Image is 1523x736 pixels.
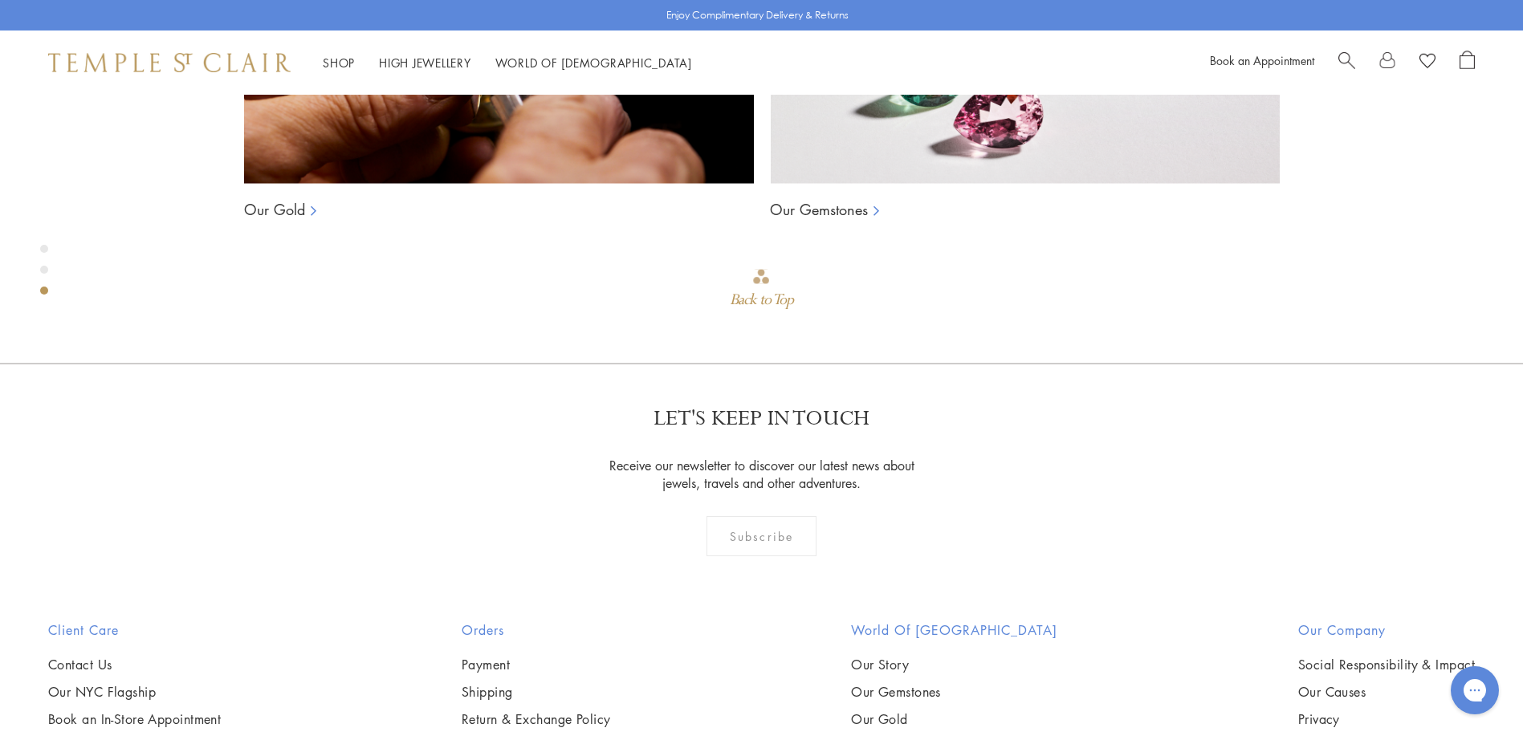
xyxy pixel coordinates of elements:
[1298,656,1475,673] a: Social Responsibility & Impact
[851,710,1057,728] a: Our Gold
[1460,51,1475,75] a: Open Shopping Bag
[462,683,611,701] a: Shipping
[707,516,816,556] div: Subscribe
[654,405,869,433] p: LET'S KEEP IN TOUCH
[48,683,221,701] a: Our NYC Flagship
[770,200,868,219] a: Our Gemstones
[1338,51,1355,75] a: Search
[851,683,1057,701] a: Our Gemstones
[48,710,221,728] a: Book an In-Store Appointment
[323,53,692,73] nav: Main navigation
[379,55,471,71] a: High JewelleryHigh Jewellery
[495,55,692,71] a: World of [DEMOGRAPHIC_DATA]World of [DEMOGRAPHIC_DATA]
[1298,710,1475,728] a: Privacy
[1298,683,1475,701] a: Our Causes
[1419,51,1435,75] a: View Wishlist
[1210,52,1314,68] a: Book an Appointment
[851,656,1057,673] a: Our Story
[462,620,611,640] h2: Orders
[1298,620,1475,640] h2: Our Company
[666,7,849,23] p: Enjoy Complimentary Delivery & Returns
[48,656,221,673] a: Contact Us
[40,241,48,307] div: Product gallery navigation
[730,267,792,315] div: Go to top
[244,200,305,219] a: Our Gold
[323,55,355,71] a: ShopShop
[462,710,611,728] a: Return & Exchange Policy
[48,620,221,640] h2: Client Care
[462,656,611,673] a: Payment
[730,286,792,315] div: Back to Top
[48,53,291,72] img: Temple St. Clair
[1443,661,1507,720] iframe: Gorgias live chat messenger
[599,457,924,492] p: Receive our newsletter to discover our latest news about jewels, travels and other adventures.
[851,620,1057,640] h2: World of [GEOGRAPHIC_DATA]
